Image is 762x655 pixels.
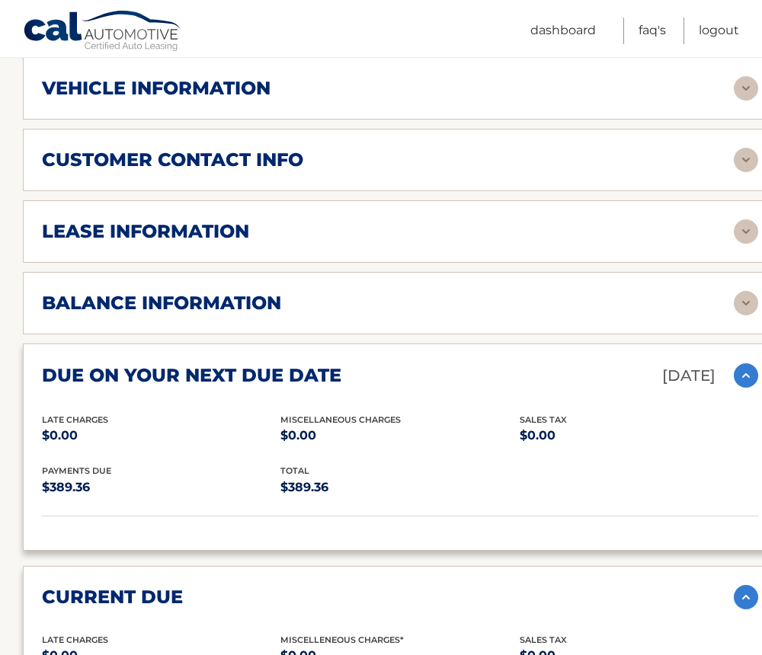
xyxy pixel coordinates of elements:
img: accordion-rest.svg [734,291,758,315]
p: $0.00 [520,425,758,446]
span: Miscellaneous Charges [280,414,401,425]
img: accordion-active.svg [734,363,758,388]
h2: balance information [42,292,281,315]
p: $389.36 [42,477,280,498]
span: Sales Tax [520,414,567,425]
img: accordion-rest.svg [734,148,758,172]
h2: customer contact info [42,149,303,171]
img: accordion-active.svg [734,585,758,609]
span: Sales Tax [520,634,567,645]
p: $389.36 [280,477,519,498]
span: Late Charges [42,634,108,645]
a: Cal Automotive [23,10,183,54]
span: Payments Due [42,465,111,476]
span: Miscelleneous Charges* [280,634,404,645]
a: Logout [699,18,739,44]
h2: current due [42,586,183,609]
h2: vehicle information [42,77,271,100]
h2: lease information [42,220,249,243]
span: Late Charges [42,414,108,425]
p: $0.00 [280,425,519,446]
p: [DATE] [662,363,716,389]
a: FAQ's [639,18,666,44]
img: accordion-rest.svg [734,76,758,101]
a: Dashboard [530,18,596,44]
img: accordion-rest.svg [734,219,758,244]
span: total [280,465,309,476]
h2: due on your next due date [42,364,341,387]
p: $0.00 [42,425,280,446]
